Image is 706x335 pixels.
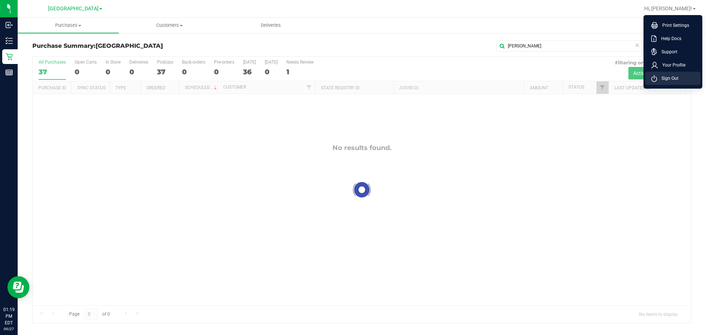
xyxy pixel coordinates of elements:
[48,6,99,12] span: [GEOGRAPHIC_DATA]
[6,53,13,60] inline-svg: Retail
[96,42,163,49] span: [GEOGRAPHIC_DATA]
[18,22,119,29] span: Purchases
[119,22,220,29] span: Customers
[657,48,677,56] span: Support
[7,276,29,298] iframe: Resource center
[32,43,252,49] h3: Purchase Summary:
[658,61,685,69] span: Your Profile
[251,22,291,29] span: Deliveries
[657,35,681,42] span: Help Docs
[645,72,700,85] li: Sign Out
[18,18,119,33] a: Purchases
[635,40,640,50] span: Clear
[119,18,220,33] a: Customers
[651,35,698,42] a: Help Docs
[658,22,689,29] span: Print Settings
[220,18,321,33] a: Deliveries
[6,37,13,44] inline-svg: Inventory
[6,21,13,29] inline-svg: Inbound
[6,69,13,76] inline-svg: Reports
[657,75,678,82] span: Sign Out
[651,48,698,56] a: Support
[3,326,14,332] p: 09/27
[496,40,643,51] input: Search Purchase ID, Original ID, State Registry ID or Customer Name...
[644,6,692,11] span: Hi, [PERSON_NAME]!
[3,306,14,326] p: 01:19 PM EDT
